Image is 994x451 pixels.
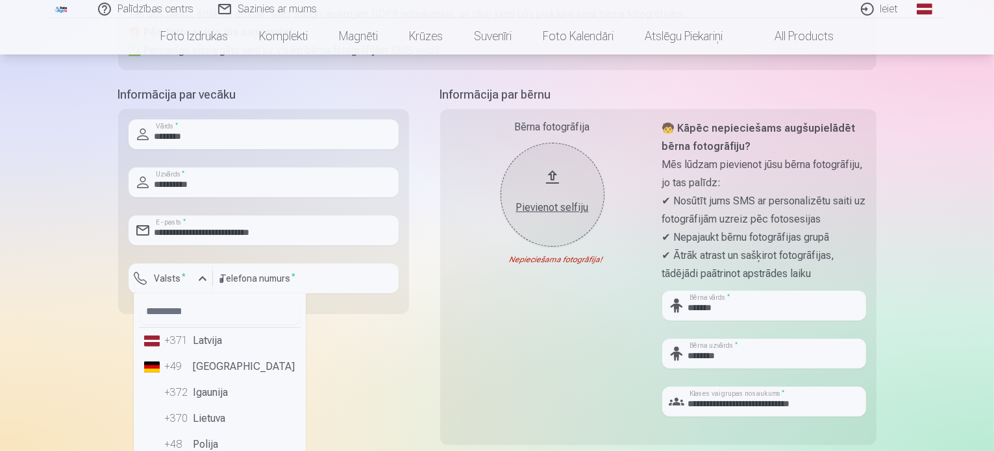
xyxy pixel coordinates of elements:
[662,122,856,152] strong: 🧒 Kāpēc nepieciešams augšupielādēt bērna fotogrāfiju?
[629,18,738,55] a: Atslēgu piekariņi
[662,192,866,228] p: ✔ Nosūtīt jums SMS ar personalizētu saiti uz fotogrāfijām uzreiz pēc fotosesijas
[501,143,604,247] button: Pievienot selfiju
[662,156,866,192] p: Mēs lūdzam pievienot jūsu bērna fotogrāfiju, jo tas palīdz:
[118,86,409,104] h5: Informācija par vecāku
[165,359,191,374] div: +49
[129,263,213,293] button: Valsts*
[139,328,301,354] li: Latvija
[165,411,191,426] div: +370
[145,18,243,55] a: Foto izdrukas
[129,293,213,304] div: Lauks ir obligāts
[149,272,192,285] label: Valsts
[451,254,654,265] div: Nepieciešama fotogrāfija!
[440,86,876,104] h5: Informācija par bērnu
[514,200,591,215] div: Pievienot selfiju
[458,18,527,55] a: Suvenīri
[393,18,458,55] a: Krūzes
[139,406,301,432] li: Lietuva
[139,354,301,380] li: [GEOGRAPHIC_DATA]
[527,18,629,55] a: Foto kalendāri
[55,5,69,13] img: /fa1
[165,333,191,348] div: +371
[323,18,393,55] a: Magnēti
[243,18,323,55] a: Komplekti
[662,247,866,283] p: ✔ Ātrāk atrast un sašķirot fotogrāfijas, tādējādi paātrinot apstrādes laiku
[738,18,849,55] a: All products
[139,380,301,406] li: Igaunija
[662,228,866,247] p: ✔ Nepajaukt bērnu fotogrāfijas grupā
[451,119,654,135] div: Bērna fotogrāfija
[165,385,191,400] div: +372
